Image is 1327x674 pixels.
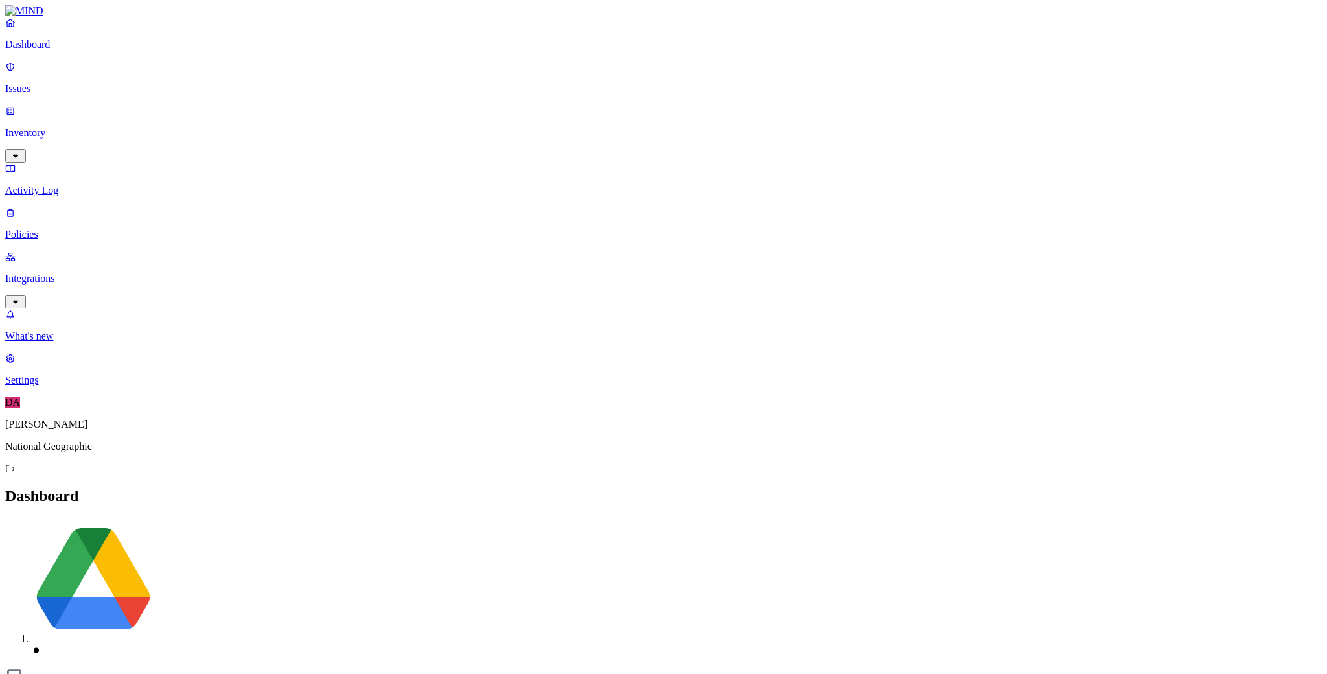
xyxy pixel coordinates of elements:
[5,251,1322,307] a: Integrations
[5,308,1322,342] a: What's new
[5,441,1322,452] p: National Geographic
[5,83,1322,95] p: Issues
[5,17,1322,51] a: Dashboard
[5,163,1322,196] a: Activity Log
[5,185,1322,196] p: Activity Log
[5,61,1322,95] a: Issues
[5,353,1322,386] a: Settings
[5,5,43,17] img: MIND
[5,5,1322,17] a: MIND
[5,397,20,408] span: DA
[31,518,156,642] img: svg%3e
[5,331,1322,342] p: What's new
[5,273,1322,285] p: Integrations
[5,419,1322,430] p: [PERSON_NAME]
[5,127,1322,139] p: Inventory
[5,39,1322,51] p: Dashboard
[5,207,1322,240] a: Policies
[5,375,1322,386] p: Settings
[5,229,1322,240] p: Policies
[5,105,1322,161] a: Inventory
[5,487,1322,505] h2: Dashboard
